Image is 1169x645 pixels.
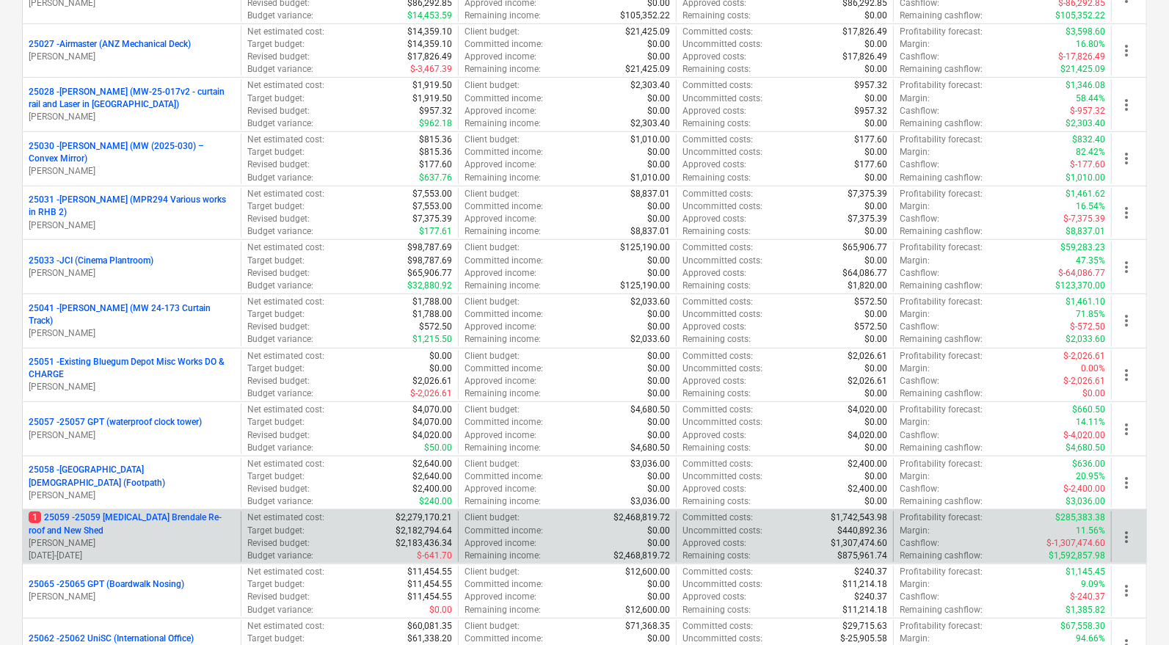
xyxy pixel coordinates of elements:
[29,578,184,591] p: 25065 - 25065 GPT (Boardwalk Nosing)
[465,146,543,158] p: Committed income :
[630,333,670,346] p: $2,033.60
[465,51,536,63] p: Approved income :
[247,321,310,333] p: Revised budget :
[247,350,324,362] p: Net estimated cost :
[465,350,520,362] p: Client budget :
[412,213,452,225] p: $7,375.39
[1063,350,1105,362] p: $-2,026.61
[29,302,235,340] div: 25041 -[PERSON_NAME] (MW 24-173 Curtain Track)[PERSON_NAME]
[647,416,670,429] p: $0.00
[465,188,520,200] p: Client budget :
[647,255,670,267] p: $0.00
[29,511,41,523] span: 1
[412,200,452,213] p: $7,553.00
[465,213,536,225] p: Approved income :
[682,375,746,387] p: Approved costs :
[412,79,452,92] p: $1,919.50
[854,158,887,171] p: $177.60
[465,200,543,213] p: Committed income :
[842,26,887,38] p: $17,826.49
[900,241,983,254] p: Profitability forecast :
[625,63,670,76] p: $21,425.09
[864,362,887,375] p: $0.00
[647,92,670,105] p: $0.00
[1066,79,1105,92] p: $1,346.08
[620,10,670,22] p: $105,352.22
[647,321,670,333] p: $0.00
[29,302,235,327] p: 25041 - [PERSON_NAME] (MW 24-173 Curtain Track)
[465,375,536,387] p: Approved income :
[1070,158,1105,171] p: $-177.60
[900,146,930,158] p: Margin :
[419,134,452,146] p: $815.36
[29,219,235,232] p: [PERSON_NAME]
[419,225,452,238] p: $177.61
[29,267,235,280] p: [PERSON_NAME]
[682,51,746,63] p: Approved costs :
[1118,150,1135,167] span: more_vert
[29,591,235,603] p: [PERSON_NAME]
[900,213,939,225] p: Cashflow :
[1058,51,1105,63] p: $-17,826.49
[1118,474,1135,492] span: more_vert
[1066,172,1105,184] p: $1,010.00
[1060,63,1105,76] p: $21,425.09
[465,333,541,346] p: Remaining income :
[1076,308,1105,321] p: 71.85%
[247,117,313,130] p: Budget variance :
[247,213,310,225] p: Revised budget :
[1081,362,1105,375] p: 0.00%
[419,146,452,158] p: $815.36
[682,10,751,22] p: Remaining costs :
[29,489,235,502] p: [PERSON_NAME]
[419,105,452,117] p: $957.32
[900,38,930,51] p: Margin :
[465,134,520,146] p: Client budget :
[682,117,751,130] p: Remaining costs :
[29,51,235,63] p: [PERSON_NAME]
[848,213,887,225] p: $7,375.39
[407,38,452,51] p: $14,359.10
[1066,333,1105,346] p: $2,033.60
[848,280,887,292] p: $1,820.00
[630,188,670,200] p: $8,837.01
[682,404,753,416] p: Committed costs :
[682,362,762,375] p: Uncommitted costs :
[410,63,452,76] p: $-3,467.39
[412,375,452,387] p: $2,026.61
[682,213,746,225] p: Approved costs :
[410,387,452,400] p: $-2,026.61
[900,200,930,213] p: Margin :
[247,10,313,22] p: Budget variance :
[465,79,520,92] p: Client budget :
[29,194,235,231] div: 25031 -[PERSON_NAME] (MPR294 Various works in RHB 2)[PERSON_NAME]
[630,134,670,146] p: $1,010.00
[647,146,670,158] p: $0.00
[465,92,543,105] p: Committed income :
[29,86,235,111] p: 25028 - [PERSON_NAME] (MW-25-017v2 - curtain rail and Laser in [GEOGRAPHIC_DATA])
[682,255,762,267] p: Uncommitted costs :
[854,79,887,92] p: $957.32
[682,92,762,105] p: Uncommitted costs :
[682,188,753,200] p: Committed costs :
[29,511,235,536] p: 25059 - 25059 [MEDICAL_DATA] Brendale Re-roof and New Shed
[630,79,670,92] p: $2,303.40
[864,63,887,76] p: $0.00
[29,416,202,429] p: 25057 - 25057 GPT (waterproof clock tower)
[29,255,235,280] div: 25033 -JCI (Cinema Plantroom)[PERSON_NAME]
[682,158,746,171] p: Approved costs :
[465,158,536,171] p: Approved income :
[620,280,670,292] p: $125,190.00
[647,158,670,171] p: $0.00
[29,38,235,63] div: 25027 -Airmaster (ANZ Mechanical Deck)[PERSON_NAME]
[29,633,194,645] p: 25062 - 25062 UniSC (International Office)
[854,296,887,308] p: $572.50
[864,172,887,184] p: $0.00
[682,333,751,346] p: Remaining costs :
[247,158,310,171] p: Revised budget :
[465,308,543,321] p: Committed income :
[630,404,670,416] p: $4,680.50
[29,327,235,340] p: [PERSON_NAME]
[247,333,313,346] p: Budget variance :
[247,92,305,105] p: Target budget :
